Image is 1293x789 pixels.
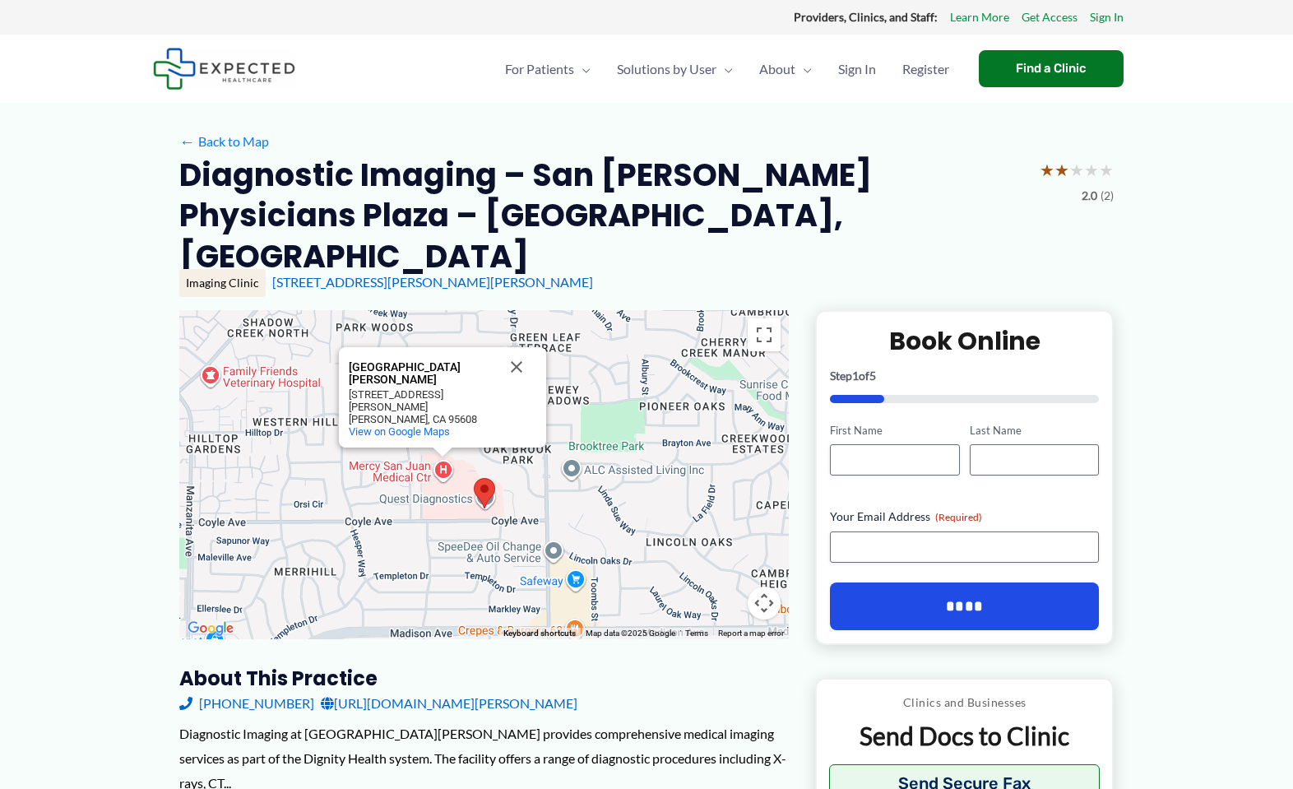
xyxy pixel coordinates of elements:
a: Open this area in Google Maps (opens a new window) [183,618,238,639]
span: ★ [1069,155,1084,185]
div: Imaging Clinic [179,269,266,297]
nav: Primary Site Navigation [492,40,962,98]
a: Sign In [825,40,889,98]
label: Last Name [970,423,1099,439]
span: (2) [1101,185,1114,207]
button: Close [497,347,536,387]
a: [STREET_ADDRESS][PERSON_NAME][PERSON_NAME] [272,274,593,290]
span: ★ [1084,155,1099,185]
p: Clinics and Businesses [829,692,1100,713]
div: [STREET_ADDRESS][PERSON_NAME] [349,388,497,413]
span: About [759,40,795,98]
span: Menu Toggle [716,40,733,98]
a: Learn More [950,7,1009,28]
a: [URL][DOMAIN_NAME][PERSON_NAME] [321,691,577,716]
a: Find a Clinic [979,50,1124,87]
span: Sign In [838,40,876,98]
a: ←Back to Map [179,129,269,154]
span: ★ [1054,155,1069,185]
span: Solutions by User [617,40,716,98]
a: Report a map error [718,629,784,638]
span: 5 [869,369,876,383]
span: 2.0 [1082,185,1097,207]
span: Menu Toggle [574,40,591,98]
a: Register [889,40,962,98]
a: Terms [685,629,708,638]
a: AboutMenu Toggle [746,40,825,98]
img: Google [183,618,238,639]
span: Register [902,40,949,98]
button: Map camera controls [748,587,781,620]
div: [GEOGRAPHIC_DATA][PERSON_NAME] [349,361,497,386]
div: [PERSON_NAME], CA 95608 [349,413,497,425]
span: For Patients [505,40,574,98]
a: For PatientsMenu Toggle [492,40,604,98]
h2: Book Online [830,325,1099,357]
a: View on Google Maps [349,425,450,438]
span: 1 [852,369,859,383]
span: Map data ©2025 Google [586,629,675,638]
h2: Diagnostic Imaging – San [PERSON_NAME] Physicians Plaza – [GEOGRAPHIC_DATA], [GEOGRAPHIC_DATA] [179,155,1027,276]
label: First Name [830,423,959,439]
button: Toggle fullscreen view [748,318,781,351]
span: (Required) [935,511,982,523]
strong: Providers, Clinics, and Staff: [794,10,938,24]
p: Step of [830,370,1099,382]
button: Keyboard shortcuts [503,628,576,639]
span: ★ [1040,155,1054,185]
label: Your Email Address [830,508,1099,525]
a: Get Access [1022,7,1077,28]
span: ← [179,133,195,149]
h3: About this practice [179,666,789,691]
a: [PHONE_NUMBER] [179,691,314,716]
img: Expected Healthcare Logo - side, dark font, small [153,48,295,90]
div: Mercy San Juan Medical Center [339,347,546,448]
p: Send Docs to Clinic [829,720,1100,752]
span: ★ [1099,155,1114,185]
a: Solutions by UserMenu Toggle [604,40,746,98]
span: Menu Toggle [795,40,812,98]
a: Sign In [1090,7,1124,28]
